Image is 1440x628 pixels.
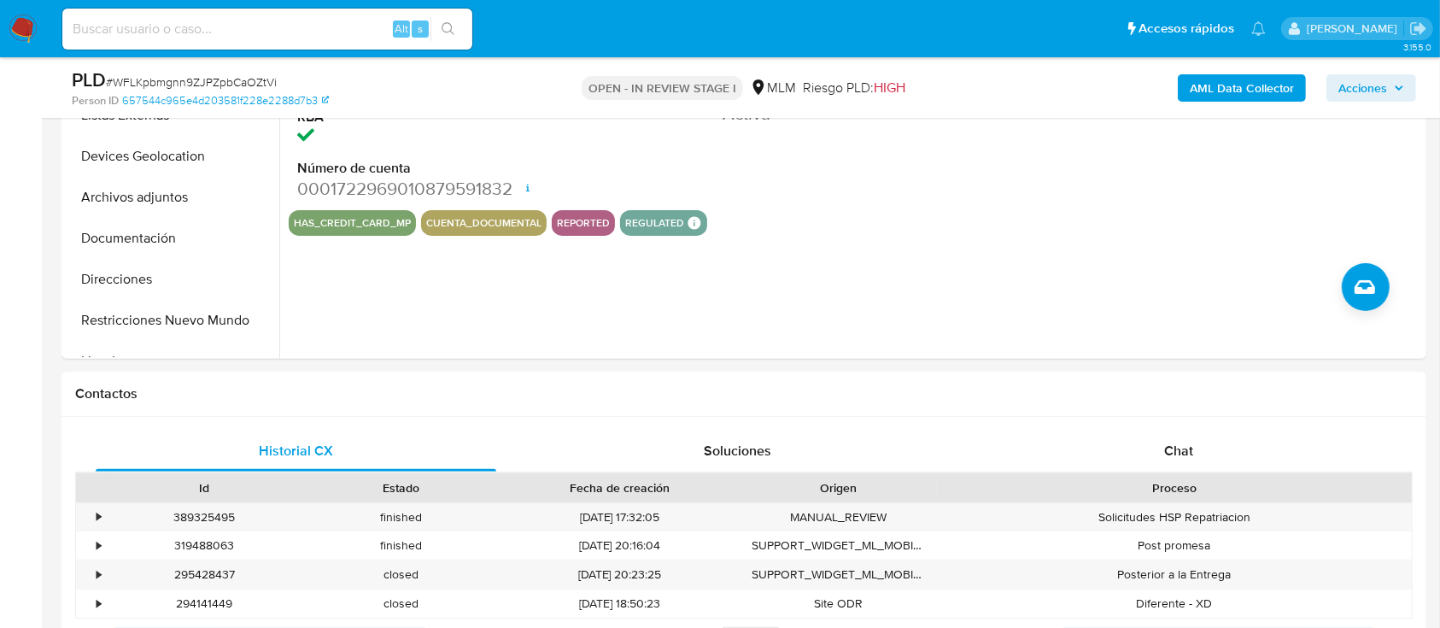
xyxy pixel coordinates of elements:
[500,590,740,618] div: [DATE] 18:50:23
[752,479,925,496] div: Origen
[740,531,937,560] div: SUPPORT_WIDGET_ML_MOBILE
[303,590,500,618] div: closed
[937,590,1412,618] div: Diferente - XD
[294,220,411,226] button: has_credit_card_mp
[1190,74,1294,102] b: AML Data Collector
[704,441,771,461] span: Soluciones
[500,561,740,589] div: [DATE] 20:23:25
[426,220,541,226] button: cuenta_documental
[66,259,279,300] button: Direcciones
[97,566,101,583] div: •
[512,479,728,496] div: Fecha de creación
[297,177,564,201] dd: 0001722969010879591832
[750,79,796,97] div: MLM
[740,590,937,618] div: Site ODR
[106,531,303,560] div: 319488063
[937,561,1412,589] div: Posterior a la Entrega
[118,479,291,496] div: Id
[315,479,489,496] div: Estado
[1338,74,1387,102] span: Acciones
[1403,40,1431,54] span: 3.155.0
[303,561,500,589] div: closed
[1307,21,1403,37] p: alan.cervantesmartinez@mercadolibre.com.mx
[625,220,684,226] button: regulated
[740,503,937,531] div: MANUAL_REVIEW
[97,509,101,525] div: •
[106,561,303,589] div: 295428437
[75,385,1413,402] h1: Contactos
[582,76,743,100] p: OPEN - IN REVIEW STAGE I
[557,220,610,226] button: reported
[937,503,1412,531] div: Solicitudes HSP Repatriacion
[303,531,500,560] div: finished
[106,73,277,91] span: # WFLKpbmgnn9ZJPZpbCaOZtVi
[740,561,937,589] div: SUPPORT_WIDGET_ML_MOBILE
[937,531,1412,560] div: Post promesa
[122,93,329,109] a: 657544c965e4d203581f228e2288d7b3
[1409,20,1427,38] a: Salir
[72,93,119,109] b: Person ID
[72,66,106,93] b: PLD
[66,177,279,218] button: Archivos adjuntos
[106,503,303,531] div: 389325495
[297,159,564,178] dt: Número de cuenta
[874,78,905,97] span: HIGH
[303,503,500,531] div: finished
[66,218,279,259] button: Documentación
[1139,20,1234,38] span: Accesos rápidos
[500,503,740,531] div: [DATE] 17:32:05
[259,441,333,461] span: Historial CX
[1326,74,1416,102] button: Acciones
[97,537,101,554] div: •
[66,341,279,382] button: Lista Interna
[949,479,1400,496] div: Proceso
[395,21,408,37] span: Alt
[62,18,472,40] input: Buscar usuario o caso...
[430,17,465,41] button: search-icon
[1178,74,1306,102] button: AML Data Collector
[106,590,303,618] div: 294141449
[500,531,740,560] div: [DATE] 20:16:04
[66,136,279,177] button: Devices Geolocation
[803,79,905,97] span: Riesgo PLD:
[1164,441,1193,461] span: Chat
[66,300,279,341] button: Restricciones Nuevo Mundo
[1251,21,1266,36] a: Notificaciones
[418,21,423,37] span: s
[97,596,101,612] div: •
